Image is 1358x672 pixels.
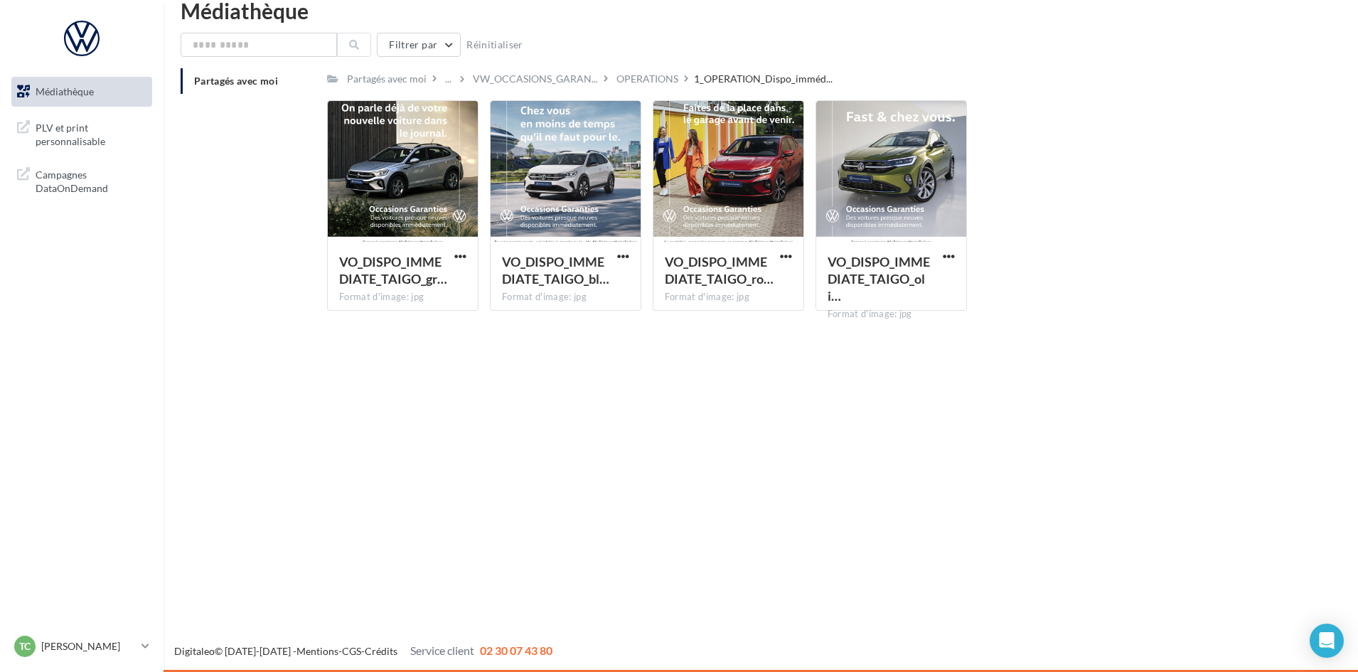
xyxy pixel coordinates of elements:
span: 02 30 07 43 80 [480,644,552,657]
span: VO_DISPO_IMMEDIATE_TAIGO_grise_JUILL24_CARRE [339,254,447,287]
span: PLV et print personnalisable [36,118,146,149]
a: Digitaleo [174,645,215,657]
a: Crédits [365,645,397,657]
button: Réinitialiser [461,36,529,53]
div: Format d'image: jpg [665,291,792,304]
div: Open Intercom Messenger [1310,624,1344,658]
span: Service client [410,644,474,657]
div: OPERATIONS [616,72,678,86]
span: VO_DISPO_IMMEDIATE_TAIGO_blanche_JUILL24_CARRE [502,254,609,287]
span: TC [19,639,31,654]
div: Format d'image: jpg [828,308,955,321]
span: © [DATE]-[DATE] - - - [174,645,552,657]
div: ... [442,69,454,89]
span: VO_DISPO_IMMEDIATE_TAIGO_rouge_CARRE [665,254,774,287]
span: 1_OPERATION_Dispo_imméd... [694,72,833,86]
span: Campagnes DataOnDemand [36,165,146,196]
a: PLV et print personnalisable [9,112,155,154]
div: Format d'image: jpg [502,291,629,304]
p: [PERSON_NAME] [41,639,136,654]
button: Filtrer par [377,33,461,57]
a: TC [PERSON_NAME] [11,633,152,660]
a: CGS [342,645,361,657]
div: Format d'image: jpg [339,291,466,304]
a: Mentions [296,645,338,657]
span: Partagés avec moi [194,75,278,87]
a: Médiathèque [9,77,155,107]
span: Médiathèque [36,85,94,97]
a: Campagnes DataOnDemand [9,159,155,201]
span: VW_OCCASIONS_GARAN... [473,72,598,86]
div: Partagés avec moi [347,72,427,86]
span: VO_DISPO_IMMEDIATE_TAIGO_olive_JUILL24_CARRE [828,254,930,304]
